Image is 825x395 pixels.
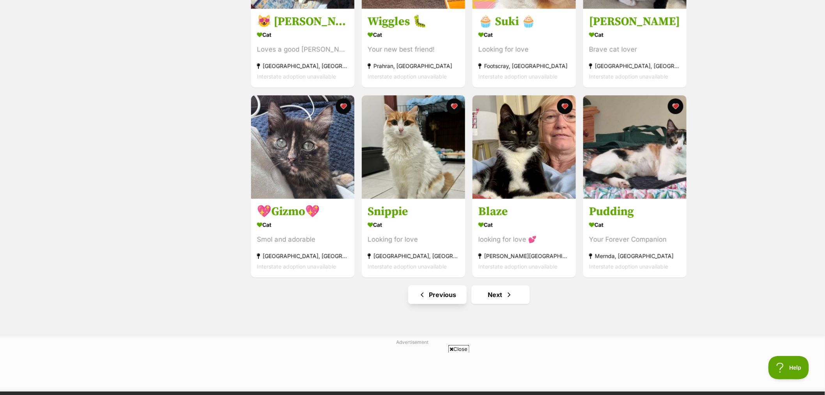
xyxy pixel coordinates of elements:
span: Interstate adoption unavailable [368,73,447,80]
a: [PERSON_NAME] Cat Brave cat lover [GEOGRAPHIC_DATA], [GEOGRAPHIC_DATA] Interstate adoption unavai... [583,9,687,88]
div: Cat [589,219,681,230]
a: Blaze Cat looking for love 💕 [PERSON_NAME][GEOGRAPHIC_DATA] Interstate adoption unavailable favou... [473,198,576,278]
h3: Snippie [368,204,459,219]
nav: Pagination [250,285,687,304]
div: Looking for love [478,44,570,55]
h3: Pudding [589,204,681,219]
div: [GEOGRAPHIC_DATA], [GEOGRAPHIC_DATA] [368,251,459,261]
div: Cat [478,219,570,230]
button: favourite [668,98,683,114]
div: Footscray, [GEOGRAPHIC_DATA] [478,61,570,71]
div: looking for love 💕 [478,234,570,245]
div: [GEOGRAPHIC_DATA], [GEOGRAPHIC_DATA] [589,61,681,71]
div: Cat [368,219,459,230]
div: Cat [257,219,349,230]
div: Looking for love [368,234,459,245]
img: Pudding [583,95,687,199]
span: Interstate adoption unavailable [589,73,668,80]
div: Your Forever Companion [589,234,681,245]
h3: 🧁 Suki 🧁 [478,14,570,29]
span: Close [448,345,469,353]
h3: 😻 [PERSON_NAME] ([PERSON_NAME]) [257,14,349,29]
iframe: Advertisement [271,356,554,391]
a: 🧁 Suki 🧁 Cat Looking for love Footscray, [GEOGRAPHIC_DATA] Interstate adoption unavailable favourite [473,9,576,88]
span: Interstate adoption unavailable [368,263,447,270]
div: Your new best friend! [368,44,459,55]
span: Interstate adoption unavailable [589,263,668,270]
div: [GEOGRAPHIC_DATA], [GEOGRAPHIC_DATA] [257,61,349,71]
a: Previous page [408,285,467,304]
h3: [PERSON_NAME] [589,14,681,29]
span: Interstate adoption unavailable [257,73,336,80]
button: favourite [336,98,351,114]
div: [PERSON_NAME][GEOGRAPHIC_DATA] [478,251,570,261]
a: Wiggles 🐛 Cat Your new best friend! Prahran, [GEOGRAPHIC_DATA] Interstate adoption unavailable fa... [362,9,465,88]
img: Blaze [473,95,576,199]
h3: Blaze [478,204,570,219]
h3: 💖Gizmo💖 [257,204,349,219]
span: Interstate adoption unavailable [478,263,558,270]
div: Smol and adorable [257,234,349,245]
a: Pudding Cat Your Forever Companion Mernda, [GEOGRAPHIC_DATA] Interstate adoption unavailable favo... [583,198,687,278]
button: favourite [446,98,462,114]
a: Next page [471,285,530,304]
div: Cat [368,29,459,41]
div: Cat [257,29,349,41]
div: Cat [589,29,681,41]
img: Snippie [362,95,465,199]
a: Snippie Cat Looking for love [GEOGRAPHIC_DATA], [GEOGRAPHIC_DATA] Interstate adoption unavailable... [362,198,465,278]
button: favourite [557,98,573,114]
div: Loves a good [PERSON_NAME]! [257,44,349,55]
span: Interstate adoption unavailable [478,73,558,80]
a: 💖Gizmo💖 Cat Smol and adorable [GEOGRAPHIC_DATA], [GEOGRAPHIC_DATA] Interstate adoption unavailabl... [251,198,354,278]
span: Interstate adoption unavailable [257,263,336,270]
div: Cat [478,29,570,41]
h3: Wiggles 🐛 [368,14,459,29]
iframe: Help Scout Beacon - Open [768,356,809,379]
div: [GEOGRAPHIC_DATA], [GEOGRAPHIC_DATA] [257,251,349,261]
div: Prahran, [GEOGRAPHIC_DATA] [368,61,459,71]
a: 😻 [PERSON_NAME] ([PERSON_NAME]) Cat Loves a good [PERSON_NAME]! [GEOGRAPHIC_DATA], [GEOGRAPHIC_DA... [251,9,354,88]
img: 💖Gizmo💖 [251,95,354,199]
div: Mernda, [GEOGRAPHIC_DATA] [589,251,681,261]
div: Brave cat lover [589,44,681,55]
